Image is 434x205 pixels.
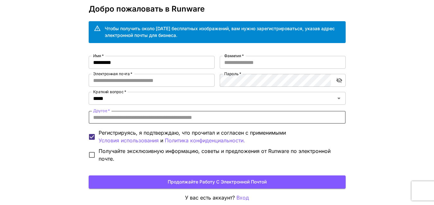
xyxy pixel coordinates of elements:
[236,194,249,201] ya-tr-span: Вход
[224,53,241,58] ya-tr-span: Фамилия
[168,178,267,186] ya-tr-span: Продолжайте работу с электронной почтой
[160,137,163,144] ya-tr-span: и
[99,137,159,144] ya-tr-span: Условия использования
[185,194,235,201] ya-tr-span: У вас есть аккаунт?
[165,137,245,145] button: Регистрируясь, я подтверждаю, что прочитал и согласен с применимыми Условия использования и
[236,194,249,202] button: Вход
[99,129,286,136] ya-tr-span: Регистрируясь, я подтверждаю, что прочитал и согласен с применимыми
[93,89,124,94] ya-tr-span: Краткий вопрос
[224,71,238,76] ya-tr-span: Пароль
[334,94,343,103] button: Открыть
[89,175,346,189] button: Продолжайте работу с электронной почтой
[99,137,159,145] button: Регистрируясь, я подтверждаю, что прочитал и согласен с применимыми и Политика конфиденциальности.
[333,75,345,86] button: переключить видимость пароля
[89,4,205,13] ya-tr-span: Добро пожаловать в Runware
[99,148,331,162] ya-tr-span: Получайте эксклюзивную информацию, советы и предложения от Runware по электронной почте.
[165,137,245,144] ya-tr-span: Политика конфиденциальности.
[93,108,107,113] ya-tr-span: Другое
[93,71,129,76] ya-tr-span: Электронная почта
[105,26,335,38] ya-tr-span: Чтобы получить около [DATE] бесплатных изображений, вам нужно зарегистрироваться, указав адрес эл...
[93,53,101,58] ya-tr-span: Имя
